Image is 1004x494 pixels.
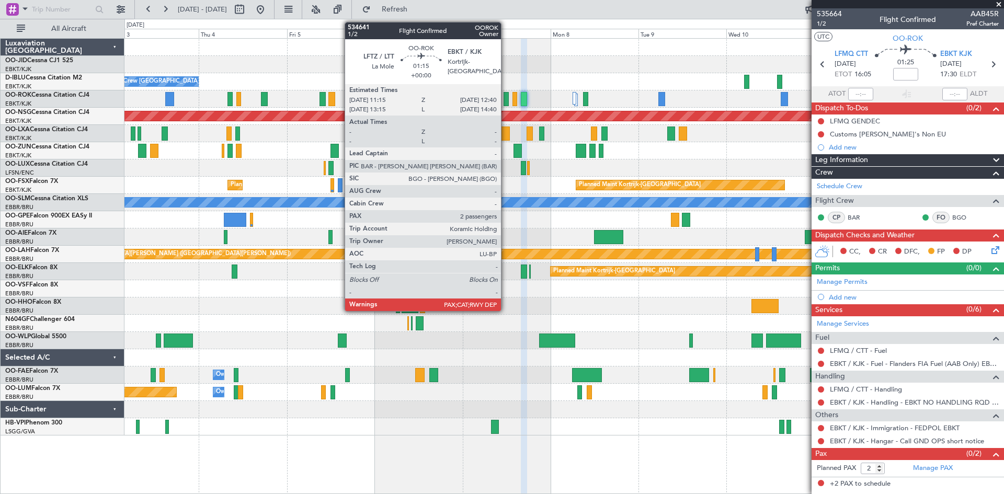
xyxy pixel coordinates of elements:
span: OO-ROK [5,92,31,98]
span: OO-LUM [5,385,31,392]
span: ALDT [970,89,987,99]
span: Leg Information [815,154,868,166]
a: EBKT / KJK - Handling - EBKT NO HANDLING RQD FOR CJ [830,398,999,407]
a: OO-AIEFalcon 7X [5,230,56,236]
span: OO-LAH [5,247,30,254]
a: Manage Services [817,319,869,329]
span: FP [937,247,945,257]
a: LSGG/GVA [5,428,35,435]
span: Crew [815,167,833,179]
a: EBBR/BRU [5,255,33,263]
div: Fri 5 [287,29,375,38]
a: Schedule Crew [817,181,862,192]
span: Fuel [815,332,829,344]
span: HB-VPI [5,420,26,426]
a: EBBR/BRU [5,203,33,211]
a: OO-JIDCessna CJ1 525 [5,58,73,64]
span: ETOT [835,70,852,80]
span: (0/0) [966,262,982,273]
span: Dispatch Checks and Weather [815,229,915,242]
button: UTC [814,32,832,41]
span: Pax [815,448,827,460]
span: OO-LXA [5,127,30,133]
span: Dispatch To-Dos [815,102,868,114]
span: All Aircraft [27,25,110,32]
a: EBKT / KJK - Immigration - FEDPOL EBKT [830,423,960,432]
a: OO-LUXCessna Citation CJ4 [5,161,88,167]
a: LFMQ / CTT - Handling [830,385,902,394]
a: EBKT/KJK [5,186,31,194]
div: FO [932,212,950,223]
div: LFMQ GENDEC [830,117,880,125]
div: Owner Melsbroek Air Base [216,367,287,383]
a: EBBR/BRU [5,393,33,401]
a: EBKT/KJK [5,100,31,108]
a: EBKT/KJK [5,83,31,90]
div: Planned Maint Kortrijk-[GEOGRAPHIC_DATA] [579,177,701,193]
span: LFMQ CTT [835,49,868,60]
button: All Aircraft [12,20,113,37]
a: EBKT/KJK [5,117,31,125]
span: OO-HHO [5,299,32,305]
a: OO-LUMFalcon 7X [5,385,60,392]
div: Tue 9 [638,29,726,38]
span: OO-VSF [5,282,29,288]
span: DP [962,247,972,257]
a: N604GFChallenger 604 [5,316,75,323]
span: OO-FSX [5,178,29,185]
a: OO-WLPGlobal 5500 [5,334,66,340]
div: Flight Confirmed [880,14,936,25]
span: OO-FAE [5,368,29,374]
span: 1/2 [817,19,842,28]
span: ELDT [960,70,976,80]
a: OO-ROKCessna Citation CJ4 [5,92,89,98]
div: Thu 4 [199,29,287,38]
a: EBBR/BRU [5,324,33,332]
a: OO-LAHFalcon 7X [5,247,59,254]
a: LFMQ / CTT - Fuel [830,346,887,355]
a: OO-FSXFalcon 7X [5,178,58,185]
div: Mon 8 [551,29,638,38]
span: OO-AIE [5,230,28,236]
a: OO-FAEFalcon 7X [5,368,58,374]
div: Sat 6 [375,29,463,38]
span: OO-LUX [5,161,30,167]
a: HB-VPIPhenom 300 [5,420,62,426]
span: OO-WLP [5,334,31,340]
span: D-IBLU [5,75,26,81]
div: Sun 7 [463,29,551,38]
div: Add new [829,293,999,302]
a: EBBR/BRU [5,221,33,228]
span: (0/2) [966,448,982,459]
span: OO-GPE [5,213,30,219]
a: EBKT/KJK [5,152,31,159]
span: 535664 [817,8,842,19]
span: OO-SLM [5,196,30,202]
a: OO-ELKFalcon 8X [5,265,58,271]
span: N604GF [5,316,30,323]
span: Flight Crew [815,195,854,207]
a: EBKT/KJK [5,65,31,73]
button: Refresh [357,1,420,18]
span: Permits [815,262,840,274]
a: Manage Permits [817,277,868,288]
span: [DATE] [940,59,962,70]
a: OO-GPEFalcon 900EX EASy II [5,213,92,219]
a: EBKT/KJK [5,134,31,142]
div: Customs [PERSON_NAME]'s Non EU [830,130,946,139]
a: EBBR/BRU [5,341,33,349]
span: Services [815,304,842,316]
a: D-IBLUCessna Citation M2 [5,75,82,81]
a: OO-LXACessna Citation CJ4 [5,127,88,133]
span: 01:25 [897,58,914,68]
a: OO-HHOFalcon 8X [5,299,61,305]
span: Handling [815,371,845,383]
span: OO-JID [5,58,27,64]
span: (0/6) [966,304,982,315]
span: ATOT [828,89,846,99]
span: Refresh [373,6,417,13]
div: Wed 10 [726,29,814,38]
span: OO-NSG [5,109,31,116]
a: BAR [848,213,871,222]
span: (0/2) [966,102,982,113]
